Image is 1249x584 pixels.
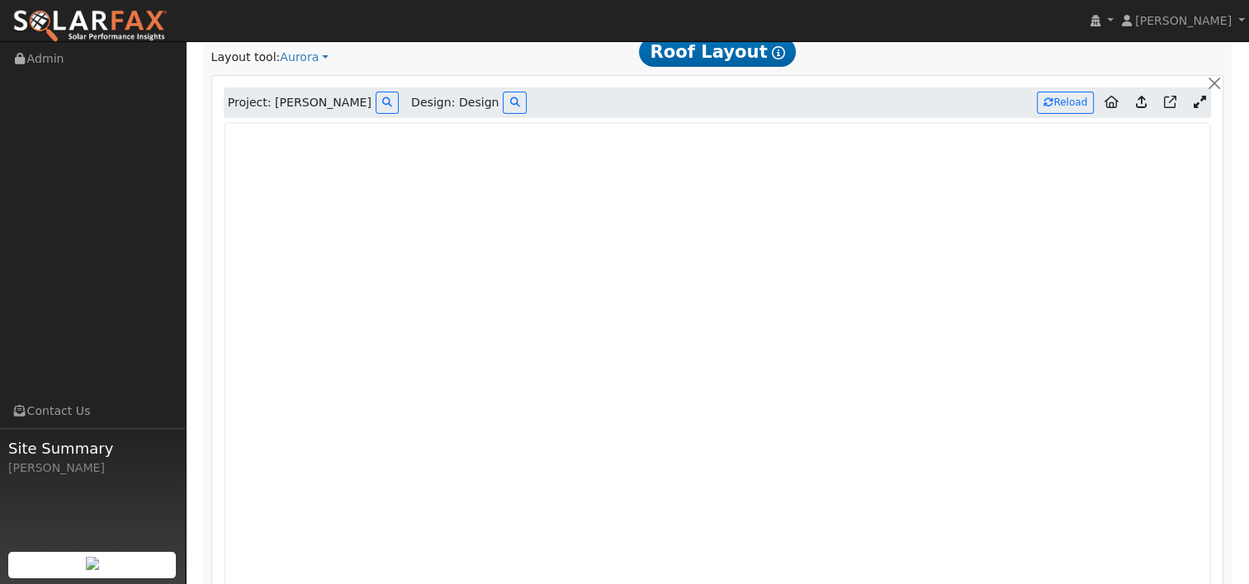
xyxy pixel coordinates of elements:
[228,94,371,111] span: Project: [PERSON_NAME]
[1037,92,1094,114] button: Reload
[211,50,281,64] span: Layout tool:
[8,459,177,477] div: [PERSON_NAME]
[12,9,168,44] img: SolarFax
[1098,90,1125,116] a: Aurora to Home
[639,37,797,67] span: Roof Layout
[772,46,785,59] i: Show Help
[280,49,329,66] a: Aurora
[86,557,99,570] img: retrieve
[411,94,499,111] span: Design: Design
[1157,90,1183,116] a: Open in Aurora
[1135,14,1232,27] span: [PERSON_NAME]
[1129,90,1153,116] a: Upload consumption to Aurora project
[8,437,177,459] span: Site Summary
[1187,91,1211,115] a: Shrink Aurora window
